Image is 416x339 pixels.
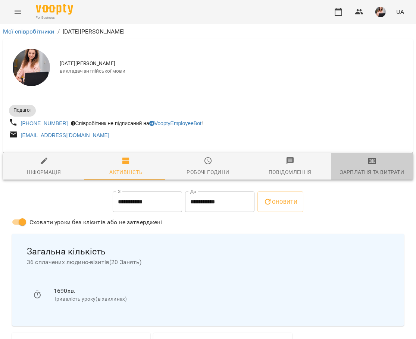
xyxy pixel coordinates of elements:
button: Menu [9,3,27,21]
a: [PHONE_NUMBER] [21,120,68,126]
img: Voopty Logo [36,4,73,15]
a: VooptyEmployeeBot [149,120,201,126]
span: For Business [36,15,73,20]
span: Сховати уроки без клієнтів або не затверджені [29,218,162,227]
span: UA [396,8,404,16]
div: Активність [109,168,143,177]
span: [DATE][PERSON_NAME] [60,60,407,67]
img: Коляда Юлія Алішерівна [13,49,50,86]
p: [DATE][PERSON_NAME] [63,27,125,36]
p: 1690 хв. [54,286,383,295]
span: Оновити [263,197,297,206]
a: [EMAIL_ADDRESS][DOMAIN_NAME] [21,132,109,138]
li: / [57,27,60,36]
div: Робочі години [187,168,229,177]
p: Тривалість уроку(в хвилинах) [54,295,383,303]
button: Оновити [257,191,303,212]
div: Зарплатня та Витрати [340,168,404,177]
img: ee17c4d82a51a8e023162b2770f32a64.jpg [375,7,386,17]
button: UA [393,5,407,19]
span: Педагог [9,107,36,114]
span: Загальна кількість [27,246,389,257]
a: Мої співробітники [3,28,54,35]
div: Повідомлення [269,168,312,177]
nav: breadcrumb [3,27,413,36]
span: 36 сплачених людино-візитів ( 20 Занять ) [27,258,389,267]
div: Співробітник не підписаний на ! [69,118,204,129]
span: викладач англійської мови [60,67,407,75]
div: Інформація [27,168,61,177]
